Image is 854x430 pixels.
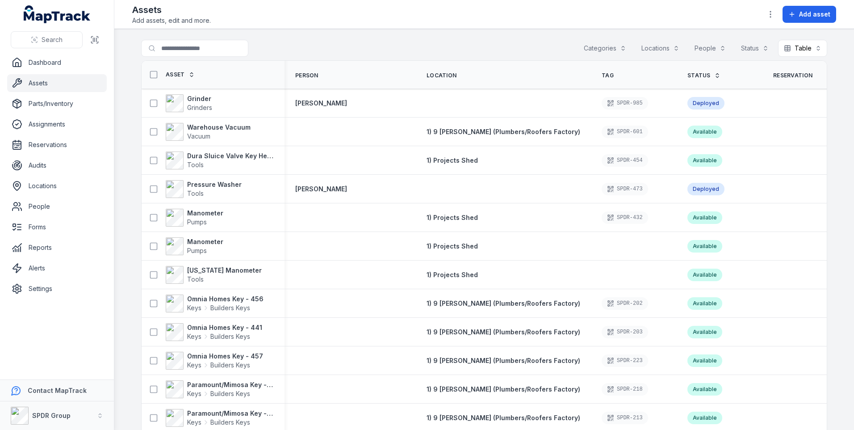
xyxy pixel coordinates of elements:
a: Reservations [7,136,107,154]
a: 1) 9 [PERSON_NAME] (Plumbers/Roofers Factory) [427,356,580,365]
span: Add asset [799,10,830,19]
span: Keys [187,418,201,427]
div: SPDR-985 [602,97,648,110]
strong: Omnia Homes Key - 441 [187,323,262,332]
div: SPDR-223 [602,354,648,367]
div: SPDR-213 [602,412,648,424]
div: SPDR-454 [602,154,648,167]
button: Locations [636,40,685,57]
a: Settings [7,280,107,298]
span: Search [42,35,63,44]
span: Keys [187,304,201,312]
div: Available [687,383,722,396]
a: People [7,198,107,215]
div: Available [687,412,722,424]
a: 1) Projects Shed [427,156,478,165]
button: Table [778,40,827,57]
div: SPDR-473 [602,183,648,195]
a: Dura Sluice Valve Key Heavy Duty 50mm-600mmTools [166,152,274,169]
span: Add assets, edit and more. [132,16,211,25]
a: 1) Projects Shed [427,242,478,251]
a: Assets [7,74,107,92]
a: Status [687,72,720,79]
div: Deployed [687,97,724,110]
strong: Warehouse Vacuum [187,123,251,132]
button: People [689,40,732,57]
span: Vacuum [187,132,210,140]
div: Available [687,154,722,167]
div: SPDR-601 [602,126,648,138]
a: [PERSON_NAME] [295,99,347,108]
a: [PERSON_NAME] [295,185,347,194]
div: Available [687,297,722,310]
span: Builders Keys [210,418,250,427]
span: Keys [187,389,201,398]
span: Tag [602,72,614,79]
strong: Manometer [187,237,223,246]
a: 1) Projects Shed [427,213,478,222]
a: 1) 9 [PERSON_NAME] (Plumbers/Roofers Factory) [427,299,580,308]
span: 1) Projects Shed [427,271,478,278]
a: 1) 9 [PERSON_NAME] (Plumbers/Roofers Factory) [427,413,580,422]
button: Categories [578,40,632,57]
a: Dashboard [7,54,107,72]
strong: Omnia Homes Key - 457 [187,352,263,361]
h2: Assets [132,4,211,16]
span: 1) 9 [PERSON_NAME] (Plumbers/Roofers Factory) [427,299,580,307]
div: Available [687,269,722,281]
div: Available [687,126,722,138]
a: Parts/Inventory [7,95,107,113]
div: SPDR-432 [602,211,648,224]
strong: Paramount/Mimosa Key - 1856 [187,380,274,389]
div: Available [687,354,722,367]
div: Deployed [687,183,724,195]
span: Tools [187,161,204,169]
span: Builders Keys [210,361,250,370]
a: Omnia Homes Key - 456KeysBuilders Keys [166,295,264,312]
a: [US_STATE] ManometerTools [166,266,262,284]
strong: Pressure Washer [187,180,242,189]
a: ManometerPumps [166,237,223,255]
span: 1) Projects Shed [427,242,478,250]
span: Pumps [187,218,207,226]
strong: Grinder [187,94,212,103]
a: Alerts [7,259,107,277]
a: Pressure WasherTools [166,180,242,198]
strong: Paramount/Mimosa Key - 1855 [187,409,274,418]
div: Available [687,240,722,253]
span: Reservation [773,72,812,79]
a: Asset [166,71,195,78]
span: Builders Keys [210,304,250,312]
span: 1) Projects Shed [427,156,478,164]
span: Pumps [187,247,207,254]
a: 1) 9 [PERSON_NAME] (Plumbers/Roofers Factory) [427,127,580,136]
span: Asset [166,71,185,78]
a: ManometerPumps [166,209,223,227]
button: Search [11,31,83,48]
a: Paramount/Mimosa Key - 1855KeysBuilders Keys [166,409,274,427]
span: 1) 9 [PERSON_NAME] (Plumbers/Roofers Factory) [427,328,580,336]
a: MapTrack [24,5,91,23]
strong: Manometer [187,209,223,218]
span: 1) 9 [PERSON_NAME] (Plumbers/Roofers Factory) [427,385,580,393]
span: 1) 9 [PERSON_NAME] (Plumbers/Roofers Factory) [427,357,580,364]
a: Locations [7,177,107,195]
div: Available [687,326,722,338]
span: 1) 9 [PERSON_NAME] (Plumbers/Roofers Factory) [427,414,580,422]
strong: Dura Sluice Valve Key Heavy Duty 50mm-600mm [187,152,274,160]
a: Omnia Homes Key - 457KeysBuilders Keys [166,352,263,370]
span: Tools [187,190,204,197]
strong: [US_STATE] Manometer [187,266,262,275]
span: Location [427,72,456,79]
a: Assignments [7,115,107,133]
div: SPDR-218 [602,383,648,396]
div: SPDR-203 [602,326,648,338]
span: Keys [187,361,201,370]
button: Status [735,40,774,57]
a: Reports [7,239,107,257]
a: 1) Projects Shed [427,270,478,279]
strong: Contact MapTrack [28,387,87,394]
a: Omnia Homes Key - 441KeysBuilders Keys [166,323,262,341]
span: Status [687,72,711,79]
